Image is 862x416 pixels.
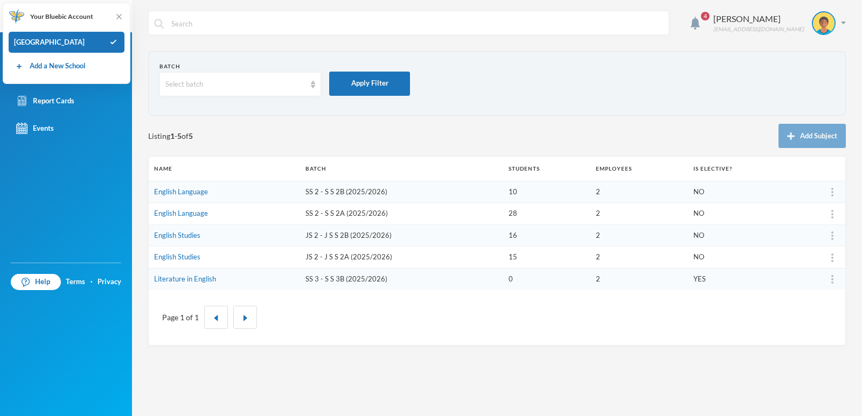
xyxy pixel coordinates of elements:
[590,268,688,290] td: 2
[165,79,305,90] div: Select batch
[300,246,503,269] td: JS 2 - J S S 2A (2025/2026)
[831,253,833,262] img: more_vert
[16,95,74,107] div: Report Cards
[831,188,833,196] img: more_vert
[688,268,791,290] td: YES
[300,224,503,246] td: JS 2 - J S S 2B (2025/2026)
[189,131,193,140] b: 5
[713,25,804,33] div: [EMAIL_ADDRESS][DOMAIN_NAME]
[688,203,791,225] td: NO
[590,181,688,203] td: 2
[300,157,503,181] th: Batch
[300,268,503,290] td: SS 3 - S S 3B (2025/2026)
[170,131,175,140] b: 1
[590,157,688,181] th: Employees
[701,12,710,20] span: 4
[503,246,590,269] td: 15
[177,131,182,140] b: 5
[590,203,688,225] td: 2
[9,32,124,53] div: [GEOGRAPHIC_DATA]
[503,181,590,203] td: 10
[11,274,61,290] a: Help
[154,274,216,283] a: Literature in English
[300,203,503,225] td: SS 2 - S S 2A (2025/2026)
[831,275,833,284] img: more_vert
[14,61,86,72] a: Add a New School
[688,157,791,181] th: Is Elective?
[831,210,833,218] img: more_vert
[590,246,688,269] td: 2
[688,181,791,203] td: NO
[329,72,410,96] button: Apply Filter
[66,277,85,287] a: Terms
[30,12,93,22] span: Your Bluebic Account
[503,157,590,181] th: Students
[16,123,54,134] div: Events
[503,203,590,225] td: 28
[154,19,164,29] img: search
[154,209,208,217] a: English Language
[688,224,791,246] td: NO
[503,268,590,290] td: 0
[300,181,503,203] td: SS 2 - S S 2B (2025/2026)
[162,312,199,323] div: Page 1 of 1
[154,187,208,196] a: English Language
[590,224,688,246] td: 2
[154,252,200,261] a: English Studies
[159,62,321,70] div: Batch
[713,12,804,25] div: [PERSON_NAME]
[503,224,590,246] td: 16
[170,11,663,36] input: Search
[91,277,93,287] div: ·
[813,12,835,34] img: STUDENT
[778,124,846,148] button: Add Subject
[831,231,833,240] img: more_vert
[98,277,121,287] a: Privacy
[154,231,200,239] a: English Studies
[149,157,300,181] th: Name
[688,246,791,269] td: NO
[148,130,193,142] span: Listing - of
